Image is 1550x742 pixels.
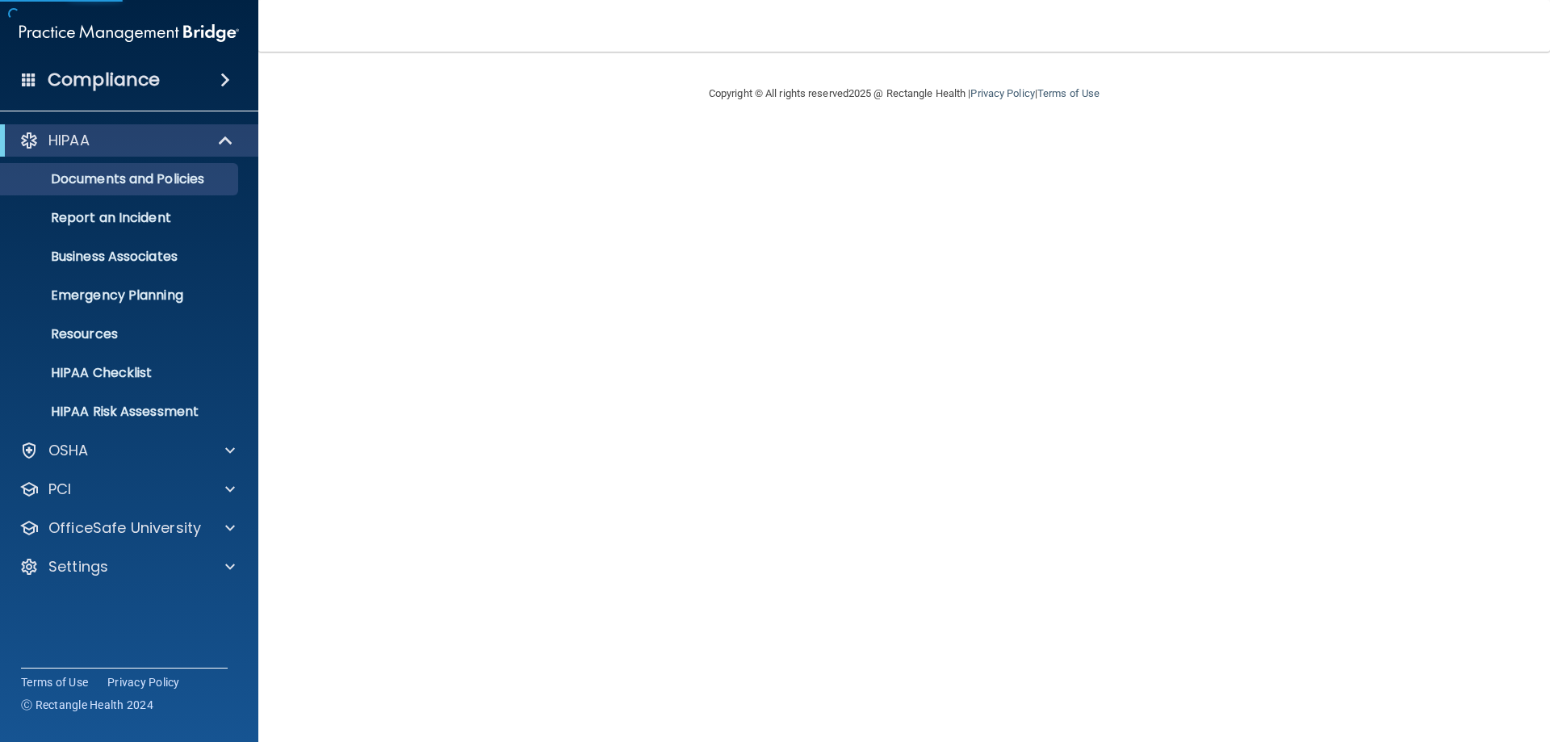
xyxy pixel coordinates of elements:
h4: Compliance [48,69,160,91]
a: Privacy Policy [970,87,1034,99]
p: PCI [48,480,71,499]
a: OSHA [19,441,235,460]
a: Terms of Use [21,674,88,690]
div: Copyright © All rights reserved 2025 @ Rectangle Health | | [610,68,1199,119]
p: Resources [10,326,231,342]
p: Business Associates [10,249,231,265]
p: Emergency Planning [10,287,231,304]
p: OfficeSafe University [48,518,201,538]
p: Report an Incident [10,210,231,226]
img: PMB logo [19,17,239,49]
p: HIPAA Checklist [10,365,231,381]
a: PCI [19,480,235,499]
a: HIPAA [19,131,234,150]
p: HIPAA Risk Assessment [10,404,231,420]
a: Terms of Use [1037,87,1100,99]
a: OfficeSafe University [19,518,235,538]
p: Settings [48,557,108,576]
p: OSHA [48,441,89,460]
a: Privacy Policy [107,674,180,690]
p: HIPAA [48,131,90,150]
a: Settings [19,557,235,576]
span: Ⓒ Rectangle Health 2024 [21,697,153,713]
p: Documents and Policies [10,171,231,187]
